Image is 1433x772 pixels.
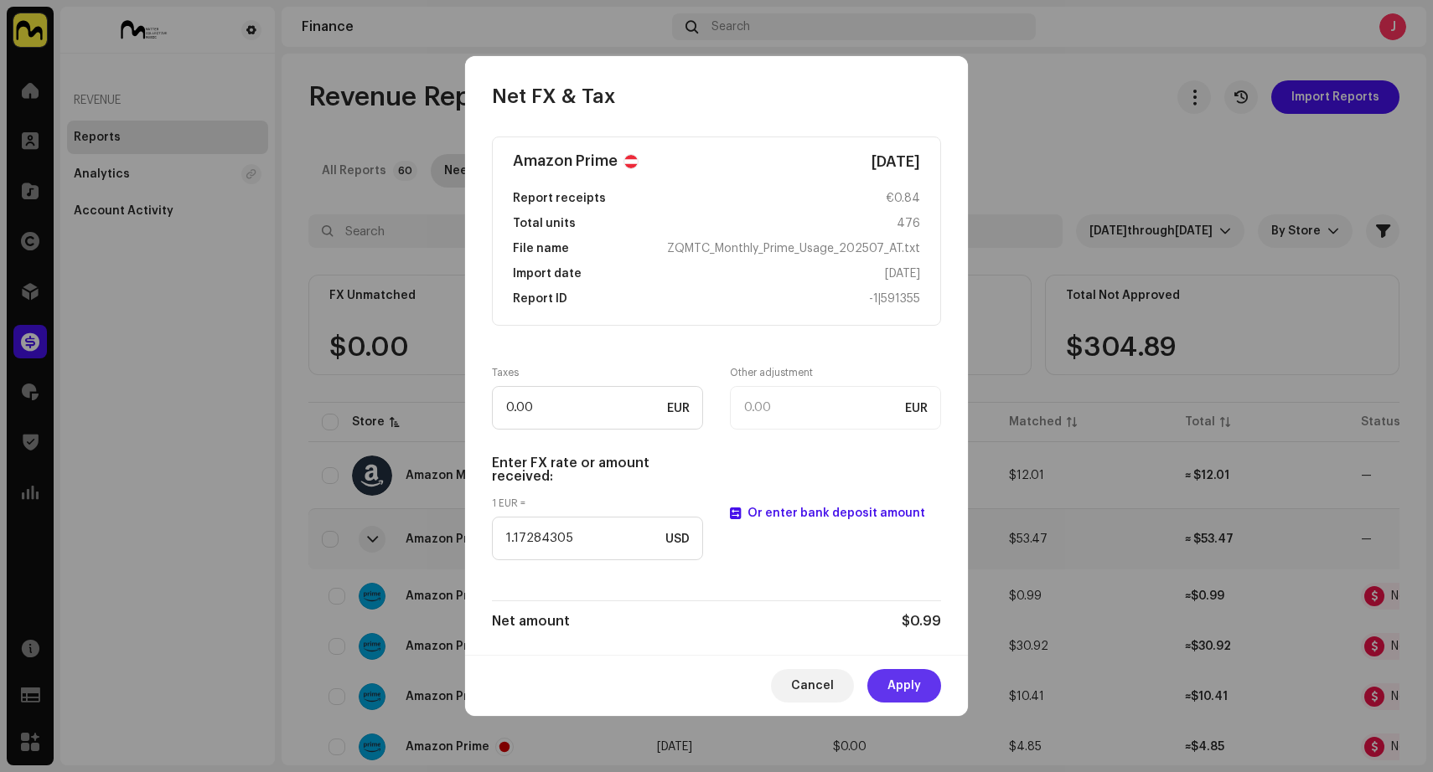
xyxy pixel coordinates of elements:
strong: Total units [506,211,582,236]
div: Enter FX rate or amount received: [492,456,703,483]
span: [DATE] [878,261,927,286]
input: Deposit amount [492,517,703,560]
button: Cancel [771,669,854,703]
button: Apply [867,669,941,703]
input: Taxes amount [492,386,703,430]
label: Taxes [492,366,519,379]
label: Other adjustment [730,366,813,379]
span: Cancel [791,669,834,703]
strong: Report receipts [506,186,613,211]
span: EUR [905,402,928,415]
div: Net amount [492,615,570,628]
label: 1 EUR = [492,497,525,510]
span: Apply [887,669,921,703]
strong: Amazon Prime [506,151,644,172]
span: Net FX & Tax [492,83,615,110]
strong: Import date [506,261,588,286]
span: EUR [667,402,690,415]
span: -1|591355 [862,286,927,311]
span: 476 [890,211,927,236]
span: ZQMTC_Monthly_Prime_Usage_202507_AT.txt [660,236,927,261]
strong: Report ID [506,286,574,311]
strong: [DATE] [865,152,927,172]
span: Or enter bank deposit amount [748,507,925,519]
strong: File name [506,236,576,261]
span: USD [665,533,690,546]
span: €0.84 [879,186,927,211]
div: $0.99 [902,615,941,628]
